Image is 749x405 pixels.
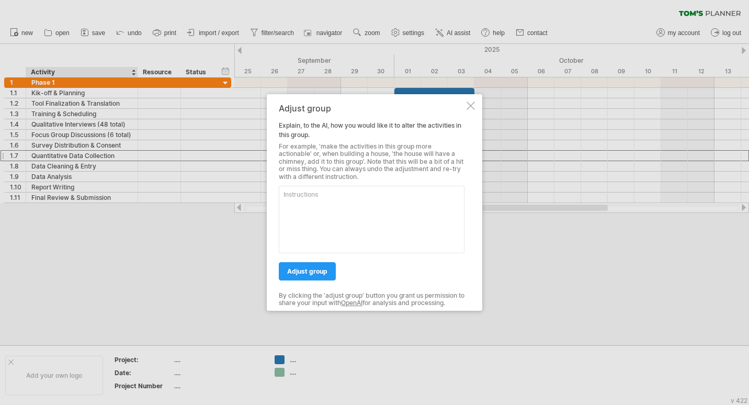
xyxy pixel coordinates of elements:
[279,262,336,280] a: adjust group
[341,299,362,307] a: OpenAI
[279,143,464,181] div: For example, 'make the activities in this group more actionable' or, when building a house, 'the ...
[287,267,327,275] span: adjust group
[279,104,464,113] div: Adjust group
[279,292,464,307] div: By clicking the 'adjust group' button you grant us permission to share your input with for analys...
[279,104,464,301] div: Explain, to the AI, how you would like it to alter the activities in this group.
